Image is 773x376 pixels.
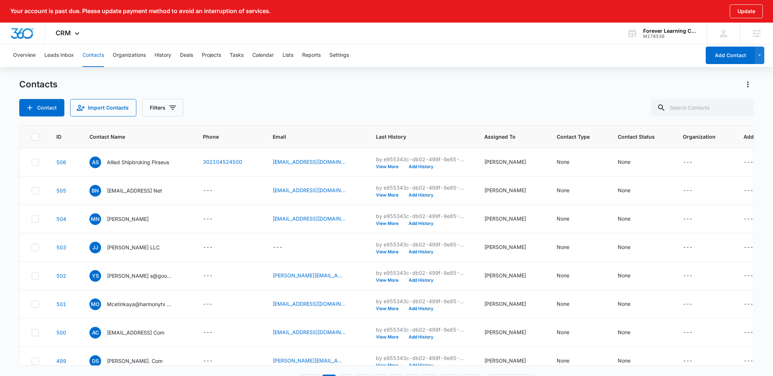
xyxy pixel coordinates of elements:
[56,301,66,307] a: Navigate to contact details page for Mcetinkaya@harmonytx Org
[683,357,706,365] div: Organization - - Select to Edit Field
[107,272,172,280] p: [PERSON_NAME] s@google. Com
[45,23,92,44] div: CRM
[744,158,766,167] div: Address - - Select to Edit Field
[484,186,526,194] div: [PERSON_NAME]
[89,327,101,339] span: AC
[744,300,753,309] div: ---
[618,186,630,194] div: None
[89,242,101,253] span: JJ
[89,355,176,367] div: Contact Name - Danielle sellers@me. Com - Select to Edit Field
[744,328,753,337] div: ---
[376,250,404,254] button: View More
[203,357,226,365] div: Phone - - Select to Edit Field
[557,133,590,140] span: Contact Type
[107,187,162,194] p: [EMAIL_ADDRESS] Net
[484,328,526,336] div: [PERSON_NAME]
[56,29,71,37] span: CRM
[744,243,753,252] div: ---
[484,243,539,252] div: Assigned To - Syed Meerza - Select to Edit Field
[404,193,438,197] button: Add History
[107,300,172,308] p: Mcetinkaya@harmonytx Org
[83,44,104,67] button: Contacts
[618,215,644,223] div: Contact Status - None - Select to Edit Field
[203,328,213,337] div: ---
[376,354,467,362] p: by e955343c-db02-499f-9e85-829e9f664ae0
[618,357,630,364] div: None
[56,187,66,194] a: Navigate to contact details page for Becluna@earthlink Net
[89,270,185,282] div: Contact Name - Yvette s@google. Com - Select to Edit Field
[203,300,226,309] div: Phone - - Select to Edit Field
[618,243,630,251] div: None
[273,328,359,337] div: Email - avincomp@gmail.com - Select to Edit Field
[404,250,438,254] button: Add History
[744,357,753,365] div: ---
[404,306,438,311] button: Add History
[10,8,271,15] p: Your account is past due. Please update payment method to avoid an interruption of services.
[203,215,226,223] div: Phone - - Select to Edit Field
[273,243,296,252] div: Email - - Select to Edit Field
[744,243,766,252] div: Address - - Select to Edit Field
[683,272,706,280] div: Organization - - Select to Edit Field
[89,242,173,253] div: Contact Name - James Jared LLC - Select to Edit Field
[252,44,274,67] button: Calendar
[273,215,359,223] div: Email - mnira1@yahoo.com - Select to Edit Field
[404,221,438,226] button: Add History
[683,300,706,309] div: Organization - - Select to Edit Field
[683,215,706,223] div: Organization - - Select to Edit Field
[376,221,404,226] button: View More
[203,243,226,252] div: Phone - - Select to Edit Field
[643,34,696,39] div: account id
[683,243,693,252] div: ---
[230,44,244,67] button: Tasks
[19,79,57,90] h1: Contacts
[683,243,706,252] div: Organization - - Select to Edit Field
[618,300,630,308] div: None
[273,272,345,279] a: [PERSON_NAME][EMAIL_ADDRESS][DOMAIN_NAME]
[70,99,136,116] button: Import Contacts
[107,158,169,166] p: Allied Shipbroking Piraeus
[56,216,66,222] a: Navigate to contact details page for Marc Nira
[56,273,66,279] a: Navigate to contact details page for Yvette s@google. Com
[56,159,66,165] a: Navigate to contact details page for Allied Shipbroking Piraeus
[203,215,213,223] div: ---
[404,165,438,169] button: Add History
[273,357,359,365] div: Email - danielle.sellers@me.com - Select to Edit Field
[618,158,630,166] div: None
[273,186,345,194] a: [EMAIL_ADDRESS][DOMAIN_NAME]
[376,165,404,169] button: View More
[744,186,753,195] div: ---
[618,328,630,336] div: None
[203,186,213,195] div: ---
[203,158,255,167] div: Phone - 302104524500 - Select to Edit Field
[376,184,467,191] p: by e955343c-db02-499f-9e85-829e9f664ae0
[683,328,693,337] div: ---
[484,158,526,166] div: [PERSON_NAME]
[273,158,359,167] div: Email - snp@allied-shipbroking.gr - Select to Edit Field
[651,99,754,116] input: Search Contacts
[618,357,644,365] div: Contact Status - None - Select to Edit Field
[89,213,101,225] span: MN
[273,272,359,280] div: Email - yvette.s@google.com - Select to Edit Field
[683,300,693,309] div: ---
[376,155,467,163] p: by e955343c-db02-499f-9e85-829e9f664ae0
[273,300,345,308] a: [EMAIL_ADDRESS][DOMAIN_NAME]
[56,329,66,336] a: Navigate to contact details page for Avincomp@gmail Com
[744,215,753,223] div: ---
[557,272,582,280] div: Contact Type - None - Select to Edit Field
[107,215,149,223] p: [PERSON_NAME]
[744,357,766,365] div: Address - - Select to Edit Field
[89,157,101,168] span: AS
[683,186,706,195] div: Organization - - Select to Edit Field
[404,278,438,282] button: Add History
[557,243,569,251] div: None
[618,272,630,279] div: None
[618,272,644,280] div: Contact Status - None - Select to Edit Field
[376,363,404,368] button: View More
[618,186,644,195] div: Contact Status - None - Select to Edit Field
[376,269,467,277] p: by e955343c-db02-499f-9e85-829e9f664ae0
[142,99,183,116] button: Filters
[89,298,101,310] span: MO
[203,158,242,166] a: 302104524500
[484,215,539,223] div: Assigned To - Syed Meerza - Select to Edit Field
[203,300,213,309] div: ---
